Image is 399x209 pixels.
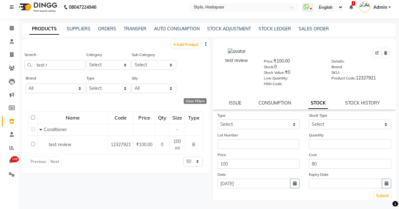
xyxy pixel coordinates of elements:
a: 108 [2,156,17,166]
a: STOCK [308,98,328,109]
span: 108 [11,156,19,162]
a: STOCK LEDGER [258,26,291,32]
label: Quantity [309,132,324,138]
label: Price: [264,59,274,64]
img: avatar [228,48,246,55]
span: Admin [373,4,387,11]
a: STOCK HISTORY [345,100,380,106]
div: 0 [264,64,322,72]
a: SALES ORDER [299,26,329,32]
a: PRODUCTS [29,23,59,35]
div: Price [134,112,155,123]
label: Date [217,172,226,177]
label: Sub Category [132,52,155,58]
label: Qty [132,75,138,81]
label: Stock Value: [264,70,285,75]
label: Brand [26,75,36,81]
label: SKU: [331,70,340,75]
label: Brand: [331,64,343,70]
a: AUTO CONSUMPTION [154,26,200,32]
span: Conditioner [44,127,67,132]
div: ₹0 [264,69,322,78]
span: 12327921 [111,142,131,147]
label: Type [217,113,226,118]
span: test review [49,142,71,147]
a: TRANSFER [124,26,146,32]
div: Type [186,112,202,123]
div: Name [38,112,108,123]
span: - [176,127,178,132]
label: Stock Type [309,113,327,118]
span: Collapse Row [39,127,44,132]
label: Lot Number [217,132,238,138]
div: Clear Filters [184,98,207,104]
div: ₹100.00 [264,58,322,67]
div: Size [170,112,185,123]
img: Admin [359,2,370,13]
span: ₹100.00 [136,142,152,147]
label: Product Code: [331,75,356,81]
span: 0 [161,142,163,147]
div: test review [219,57,255,64]
span: 1 [352,1,355,6]
label: Stock: [264,64,274,70]
input: Search by product name or code [24,60,85,70]
a: ORDERS [98,26,116,32]
label: Cost [309,152,317,158]
label: HSN Code: [264,81,283,87]
a: Add Product [171,40,200,48]
span: B [192,142,195,147]
a: 1 [349,4,353,10]
a: SUPPLIERS [67,26,90,32]
button: Submit [375,191,391,200]
label: Price [217,152,226,158]
label: Low Quantity: [264,75,288,81]
div: Qty [156,112,169,123]
a: STOCK ADJUSTMENT [207,26,251,32]
label: Search [24,52,36,58]
div: Code [109,112,133,123]
label: Details: [331,59,345,64]
div: 12327921 [331,75,390,84]
label: Category [86,52,102,58]
label: Expiry Date [309,172,329,177]
a: ISSUE [229,100,241,106]
a: CONSUMPTION [258,100,291,106]
label: Type [86,75,95,81]
span: 100 ml [173,139,181,151]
